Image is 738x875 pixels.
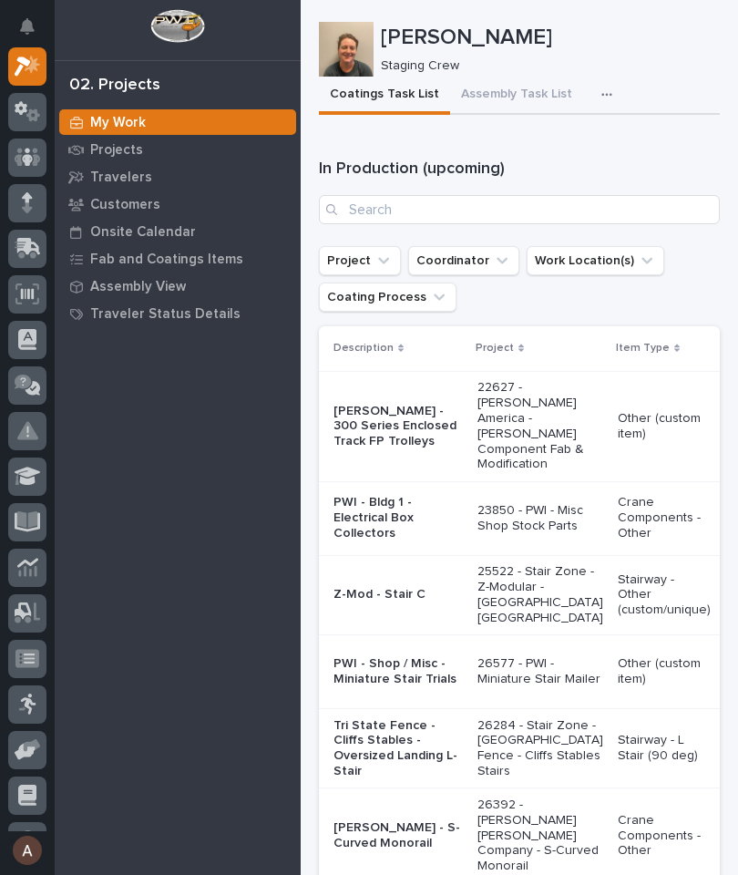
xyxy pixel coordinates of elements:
p: Z-Mod - Stair C [333,587,463,602]
p: Traveler Status Details [90,306,241,323]
p: Crane Components - Other [618,813,711,859]
p: Project [476,338,514,358]
p: Description [333,338,394,358]
p: [PERSON_NAME] [381,25,712,51]
p: Other (custom item) [618,411,711,442]
p: Other (custom item) [618,656,711,687]
a: Traveler Status Details [55,300,301,327]
p: Assembly View [90,279,186,295]
p: Customers [90,197,160,213]
p: Crane Components - Other [618,495,711,540]
p: Projects [90,142,143,159]
img: Workspace Logo [150,9,204,43]
p: Stairway - L Stair (90 deg) [618,733,711,764]
a: Fab and Coatings Items [55,245,301,273]
button: Coatings Task List [319,77,450,115]
button: Notifications [8,7,46,46]
a: Assembly View [55,273,301,300]
button: Assembly Task List [450,77,583,115]
div: 02. Projects [69,76,160,96]
button: Coating Process [319,283,456,312]
p: [PERSON_NAME] - 300 Series Enclosed Track FP Trolleys [333,404,463,449]
p: Onsite Calendar [90,224,196,241]
p: Stairway - Other (custom/unique) [618,572,711,618]
p: 25522 - Stair Zone - Z-Modular - [GEOGRAPHIC_DATA] [GEOGRAPHIC_DATA] [477,564,603,625]
a: Travelers [55,163,301,190]
p: 26577 - PWI - Miniature Stair Mailer [477,656,603,687]
a: Projects [55,136,301,163]
p: 22627 - [PERSON_NAME] America - [PERSON_NAME] Component Fab & Modification [477,380,603,472]
button: Coordinator [408,246,519,275]
input: Search [319,195,720,224]
h1: In Production (upcoming) [319,159,720,180]
p: Travelers [90,170,152,186]
p: Tri State Fence - Cliffs Stables - Oversized Landing L-Stair [333,718,463,779]
a: Onsite Calendar [55,218,301,245]
p: 23850 - PWI - Misc Shop Stock Parts [477,503,603,534]
p: Fab and Coatings Items [90,252,243,268]
button: Project [319,246,401,275]
div: Notifications [23,18,46,47]
p: Staging Crew [381,58,705,74]
p: PWI - Bldg 1 - Electrical Box Collectors [333,495,463,540]
button: users-avatar [8,831,46,870]
p: My Work [90,115,146,131]
p: Item Type [616,338,670,358]
p: [PERSON_NAME] - S-Curved Monorail [333,820,463,851]
a: Customers [55,190,301,218]
p: 26284 - Stair Zone - [GEOGRAPHIC_DATA] Fence - Cliffs Stables Stairs [477,718,603,779]
p: 26392 - [PERSON_NAME] [PERSON_NAME] Company - S-Curved Monorail [477,798,603,874]
button: Work Location(s) [527,246,664,275]
a: My Work [55,108,301,136]
p: PWI - Shop / Misc - Miniature Stair Trials [333,656,463,687]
